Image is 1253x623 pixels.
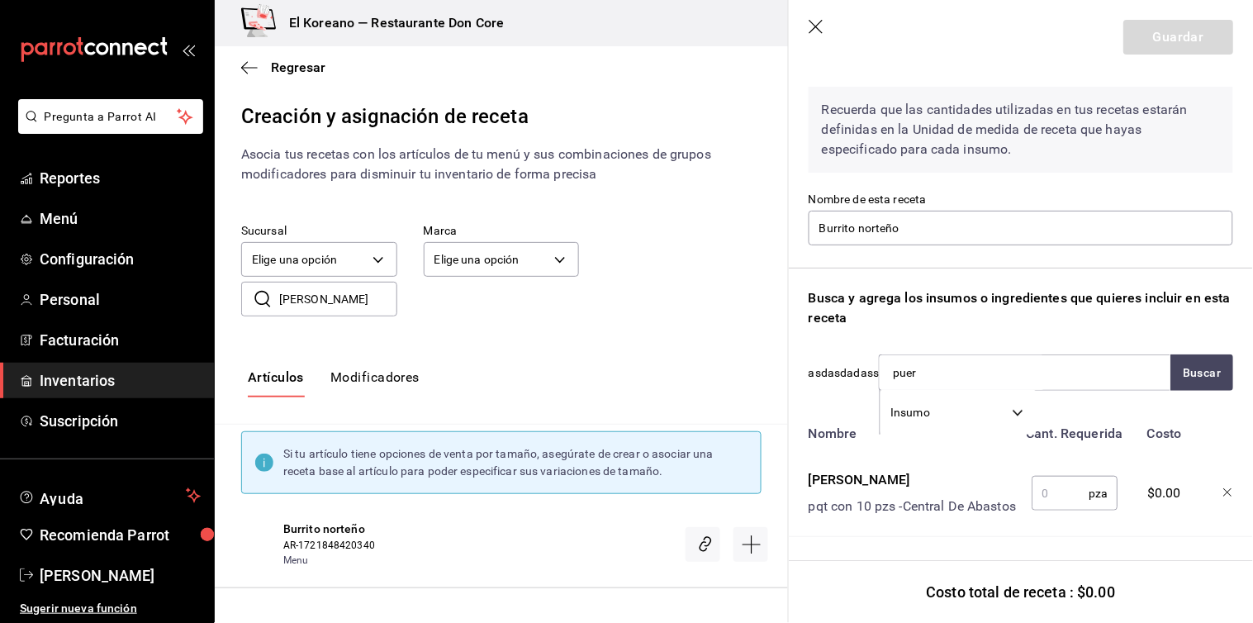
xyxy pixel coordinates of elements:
[40,207,201,230] span: Menú
[271,59,325,75] span: Regresar
[241,102,762,131] div: Creación y asignación de receta
[248,369,304,397] button: Artículos
[789,560,1253,623] div: Costo total de receta : $0.00
[733,527,768,562] div: Crear receta
[1126,417,1198,444] div: Costo
[18,99,203,134] button: Pregunta a Parrot AI
[809,354,1233,391] div: asdasdadass
[283,538,395,553] span: AR-1721848420340
[330,369,420,397] button: Modificadores
[809,497,1016,516] div: pqt con 10 pzs - Central De Abastos
[40,524,201,546] span: Recomienda Parrot
[283,521,395,538] span: Burrito norteño
[241,226,397,237] label: Sucursal
[40,564,201,587] span: [PERSON_NAME]
[1170,354,1233,391] button: Buscar
[809,470,1016,490] div: [PERSON_NAME]
[276,13,504,33] h3: El Koreano — Restaurante Don Core
[241,146,711,182] span: Asocia tus recetas con los artículos de tu menú y sus combinaciones de grupos modificadores para ...
[40,486,179,506] span: Ayuda
[1018,417,1126,444] div: Cant. Requerida
[279,283,397,316] input: Busca nombre de artículo o modificador
[802,417,1018,444] div: Nombre
[241,242,397,277] div: Elige una opción
[40,288,201,311] span: Personal
[1032,477,1089,510] input: 0
[241,59,325,75] button: Regresar
[809,87,1233,173] div: Recuerda que las cantidades utilizadas en tus recetas estarán definidas en la Unidad de medida de...
[40,167,201,189] span: Reportes
[40,329,201,351] span: Facturación
[809,194,1233,206] label: Nombre de esta receta
[1032,476,1118,511] div: pza
[880,355,1045,390] input: Buscar insumo
[1148,483,1182,503] span: $0.00
[20,600,201,617] span: Sugerir nueva función
[424,226,580,237] label: Marca
[686,527,720,562] div: Asociar receta
[424,242,580,277] div: Elige una opción
[40,369,201,392] span: Inventarios
[12,120,203,137] a: Pregunta a Parrot AI
[283,445,748,480] div: Si tu artículo tiene opciones de venta por tamaño, asegúrate de crear o asociar una receta base a...
[809,288,1233,328] div: Busca y agrega los insumos o ingredientes que quieres incluir en esta receta
[40,410,201,432] span: Suscripción
[248,369,420,397] div: navigation tabs
[880,390,1037,435] div: Insumo
[40,248,201,270] span: Configuración
[182,43,195,56] button: open_drawer_menu
[45,108,178,126] span: Pregunta a Parrot AI
[283,553,395,568] span: Menu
